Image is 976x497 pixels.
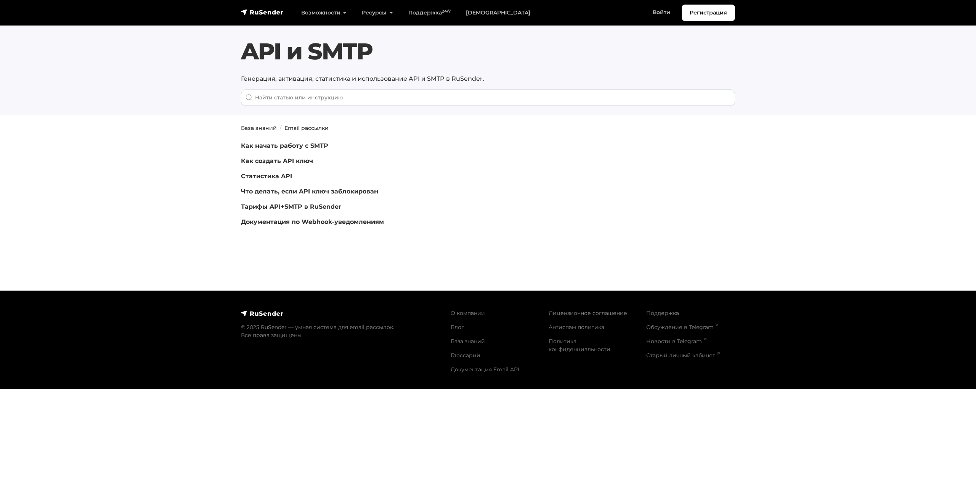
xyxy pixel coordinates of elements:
a: Документация по Webhook-уведомлениям [241,218,384,225]
a: Войти [645,5,678,20]
a: Поддержка [646,310,679,316]
img: RuSender [241,310,284,317]
img: Поиск [246,94,252,101]
a: Документация Email API [451,366,519,373]
h1: API и SMTP [241,38,735,65]
a: База знаний [451,338,485,345]
a: Регистрация [682,5,735,21]
a: База знаний [241,125,277,131]
a: Email рассылки [284,125,329,131]
a: Поддержка24/7 [401,5,458,21]
a: Что делать, если API ключ заблокирован [241,188,378,195]
a: Лицензионное соглашение [549,310,627,316]
a: Глоссарий [451,352,480,359]
img: RuSender [241,8,284,16]
a: Блог [451,324,464,331]
a: Политика конфиденциальности [549,338,610,353]
a: [DEMOGRAPHIC_DATA] [458,5,538,21]
a: Антиспам политика [549,324,604,331]
a: Как начать работу с SMTP [241,142,328,149]
a: Возможности [294,5,354,21]
a: О компании [451,310,485,316]
a: Старый личный кабинет [646,352,720,359]
p: © 2025 RuSender — умная система для email рассылок. Все права защищены. [241,323,441,339]
sup: 24/7 [442,9,451,14]
a: Новости в Telegram [646,338,706,345]
p: Генерация, активация, статистика и использование API и SMTP в RuSender. [241,74,735,83]
a: Тарифы API+SMTP в RuSender [241,203,341,210]
a: Как создать API ключ [241,157,313,165]
a: Ресурсы [354,5,400,21]
a: Обсуждение в Telegram [646,324,718,331]
nav: breadcrumb [236,124,740,132]
a: Статистика API [241,173,292,180]
input: When autocomplete results are available use up and down arrows to review and enter to go to the d... [241,89,735,106]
